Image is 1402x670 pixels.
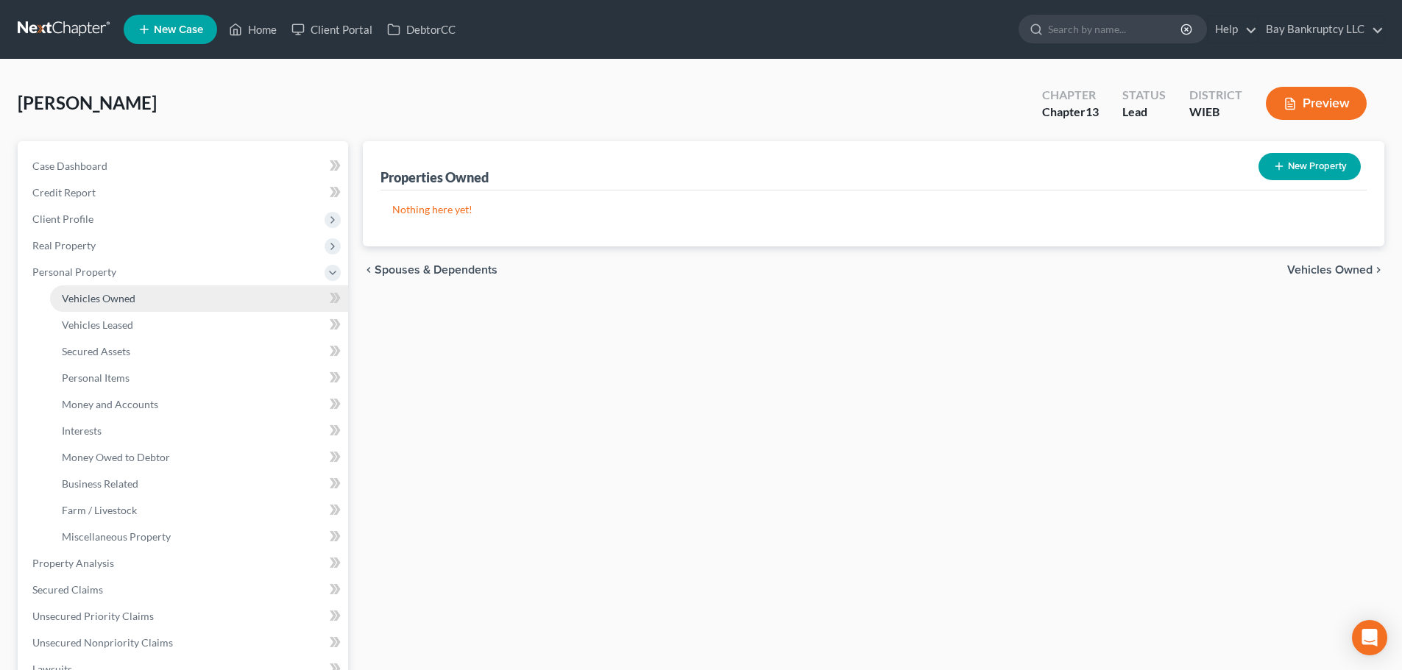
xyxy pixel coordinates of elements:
a: Vehicles Leased [50,312,348,338]
a: Vehicles Owned [50,285,348,312]
a: Miscellaneous Property [50,524,348,550]
span: Client Profile [32,213,93,225]
span: 13 [1086,104,1099,118]
span: Property Analysis [32,557,114,569]
i: chevron_right [1373,264,1384,276]
a: Help [1208,16,1257,43]
span: Unsecured Nonpriority Claims [32,636,173,649]
span: Vehicles Owned [1287,264,1373,276]
span: Vehicles Leased [62,318,133,331]
a: Bay Bankruptcy LLC [1258,16,1384,43]
a: Client Portal [284,16,380,43]
a: Money Owed to Debtor [50,444,348,471]
a: Unsecured Priority Claims [21,603,348,630]
span: Case Dashboard [32,160,107,172]
div: Status [1122,87,1166,104]
a: DebtorCC [380,16,463,43]
span: Spouses & Dependents [375,264,498,276]
span: Farm / Livestock [62,504,137,516]
span: Credit Report [32,186,96,199]
span: Money Owed to Debtor [62,451,170,463]
a: Farm / Livestock [50,497,348,524]
a: Unsecured Nonpriority Claims [21,630,348,656]
a: Personal Items [50,365,348,391]
div: Lead [1122,104,1166,121]
span: Business Related [62,477,138,490]
a: Case Dashboard [21,153,348,179]
span: Interests [62,424,102,437]
button: New Property [1258,153,1361,180]
div: Chapter [1042,87,1099,104]
div: District [1189,87,1242,104]
span: Miscellaneous Property [62,530,171,543]
div: Chapter [1042,104,1099,121]
a: Interests [50,418,348,444]
span: Unsecured Priority Claims [32,610,154,622]
div: Open Intercom Messenger [1352,620,1387,655]
a: Property Analysis [21,550,348,577]
input: Search by name... [1048,15,1183,43]
button: Preview [1266,87,1367,120]
i: chevron_left [363,264,375,276]
a: Credit Report [21,179,348,206]
a: Home [222,16,284,43]
a: Money and Accounts [50,391,348,418]
a: Secured Assets [50,338,348,365]
span: Secured Assets [62,345,130,357]
span: Personal Property [32,265,116,278]
span: Money and Accounts [62,398,158,410]
p: Nothing here yet! [392,202,1355,217]
span: New Case [154,24,203,35]
a: Business Related [50,471,348,497]
span: Real Property [32,239,96,252]
span: Secured Claims [32,583,103,596]
span: Vehicles Owned [62,292,135,304]
button: Vehicles Owned chevron_right [1287,264,1384,276]
span: Personal Items [62,371,130,384]
div: WIEB [1189,104,1242,121]
span: [PERSON_NAME] [18,92,157,113]
button: chevron_left Spouses & Dependents [363,264,498,276]
a: Secured Claims [21,577,348,603]
div: Properties Owned [380,168,489,186]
